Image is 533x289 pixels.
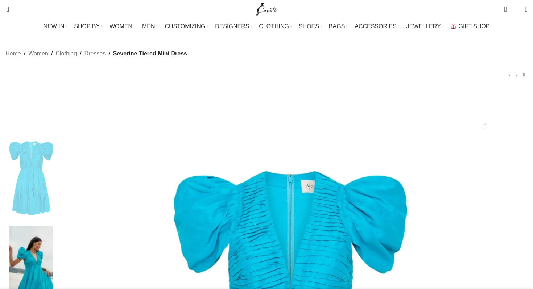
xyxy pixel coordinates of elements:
span: SHOP BY [74,23,100,30]
span: ACCESSORIES [355,23,397,30]
img: GiftBag [451,24,456,29]
span: CLOTHING [259,23,289,30]
div: My Wishlist [512,2,520,16]
span: Severine Tiered Mini Dress [113,49,187,58]
a: GIFT SHOP [451,19,490,34]
a: Previous product [506,71,513,78]
a: 0 [500,2,510,16]
span: 0 [514,7,519,13]
span: 0 [505,4,510,9]
a: WOMEN [110,19,135,34]
a: MEN [142,19,157,34]
span: GIFT SHOP [459,23,490,30]
nav: Breadcrumb [5,49,187,58]
a: Home [5,49,21,58]
a: Clothing [55,49,77,58]
span: BAGS [329,23,345,30]
span: WOMEN [110,23,132,30]
a: CLOTHING [259,19,292,34]
span: CUSTOMIZING [165,23,206,30]
a: SHOES [299,19,322,34]
a: Next product [520,71,528,78]
a: Search [2,2,9,16]
span: JEWELLERY [406,23,441,30]
div: Main navigation [2,19,531,34]
img: Aje Blue dress [9,134,53,222]
a: ACCESSORIES [355,19,399,34]
span: SHOES [299,23,319,30]
span: NEW IN [44,23,65,30]
a: JEWELLERY [406,19,443,34]
a: SHOP BY [74,19,102,34]
span: DESIGNERS [215,23,249,30]
a: BAGS [329,19,347,34]
a: Dresses [84,49,106,58]
a: DESIGNERS [215,19,252,34]
a: Site logo [255,5,279,12]
a: CUSTOMIZING [165,19,208,34]
span: MEN [142,23,155,30]
a: Women [28,49,48,58]
a: NEW IN [44,19,67,34]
